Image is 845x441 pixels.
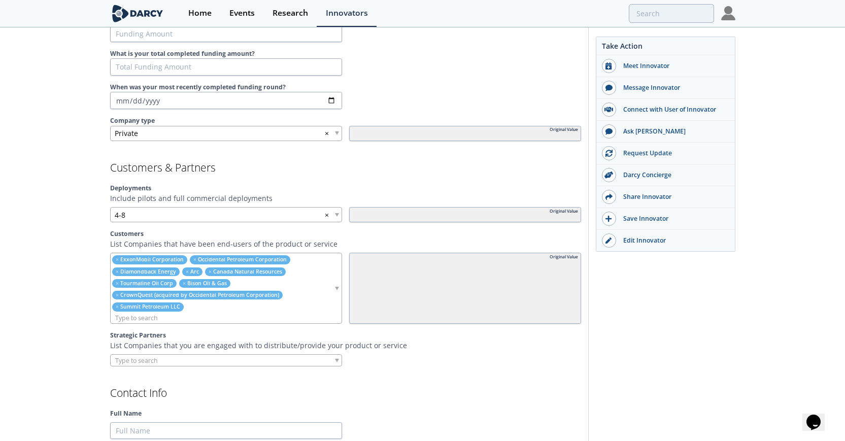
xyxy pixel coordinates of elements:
div: Ask [PERSON_NAME] [616,127,730,136]
iframe: chat widget [802,400,835,431]
div: Events [229,9,255,17]
div: Meet Innovator [616,61,730,71]
div: Home [188,9,212,17]
span: remove element [116,291,119,298]
img: Profile [721,6,735,20]
input: Funding Amount [110,25,342,43]
label: Deployments [110,184,581,193]
label: What is your total completed funding amount? [110,49,581,58]
p: Include pilots and full commercial deployments [110,193,581,203]
div: Original Value [550,126,578,133]
input: Type to search [111,355,188,366]
span: Private [115,128,138,139]
img: logo-wide.svg [110,5,165,22]
span: remove element [116,303,119,310]
input: Total Funding Amount [110,58,342,76]
span: Occidental Petroleum Corporation [198,256,287,263]
div: Original Value [550,208,578,215]
div: remove element ExxonMobil Corporation remove element Occidental Petroleum Corporation remove elem... [110,253,342,323]
input: Type to search [111,313,333,323]
label: When was your most recently completed funding round? [110,83,581,92]
div: Private × [110,126,342,141]
span: Arc [190,268,199,275]
p: List Companies that have been end-users of the product or service [110,239,581,249]
span: Summit Petroleum LLC [120,303,180,310]
div: Message Innovator [616,83,730,92]
input: Advanced Search [629,4,714,23]
input: Full Name [110,422,342,439]
span: 4-8 [115,210,125,220]
span: CrownQuest (acquired by Occidental Petroleum Corporation) [120,291,279,298]
h2: Contact Info [110,388,581,398]
div: Original Value [550,254,578,260]
div: Connect with User of Innovator [616,105,730,114]
div: Request Update [616,149,730,158]
label: Strategic Partners [110,331,581,340]
span: × [325,210,329,220]
span: Diamondback Energy [120,268,176,275]
span: remove element [193,256,196,263]
button: Save Innovator [596,208,735,230]
span: remove element [116,268,119,275]
span: Bison Oil & Gas [187,280,227,287]
span: remove element [183,280,186,287]
div: Darcy Concierge [616,171,730,180]
span: remove element [116,256,119,263]
div: 4-8 × [110,207,342,222]
div: Take Action [596,41,735,55]
label: Company type [110,116,581,125]
span: ExxonMobil Corporation [120,256,184,263]
h2: Customers & Partners [110,162,581,173]
span: Canada Natural Resources [213,268,282,275]
div: Edit Innovator [616,236,730,245]
div: Innovators [326,9,368,17]
span: × [325,128,329,139]
div: Save Innovator [616,214,730,223]
p: List Companies that you are engaged with to distribute/provide your product or service [110,340,581,351]
span: remove element [209,268,212,275]
label: Full Name [110,409,581,418]
span: Tourmaline Oil Corp [120,280,173,287]
div: Share Innovator [616,192,730,201]
label: Customers [110,229,581,239]
div: Research [273,9,308,17]
span: remove element [186,268,189,275]
span: remove element [116,280,119,287]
